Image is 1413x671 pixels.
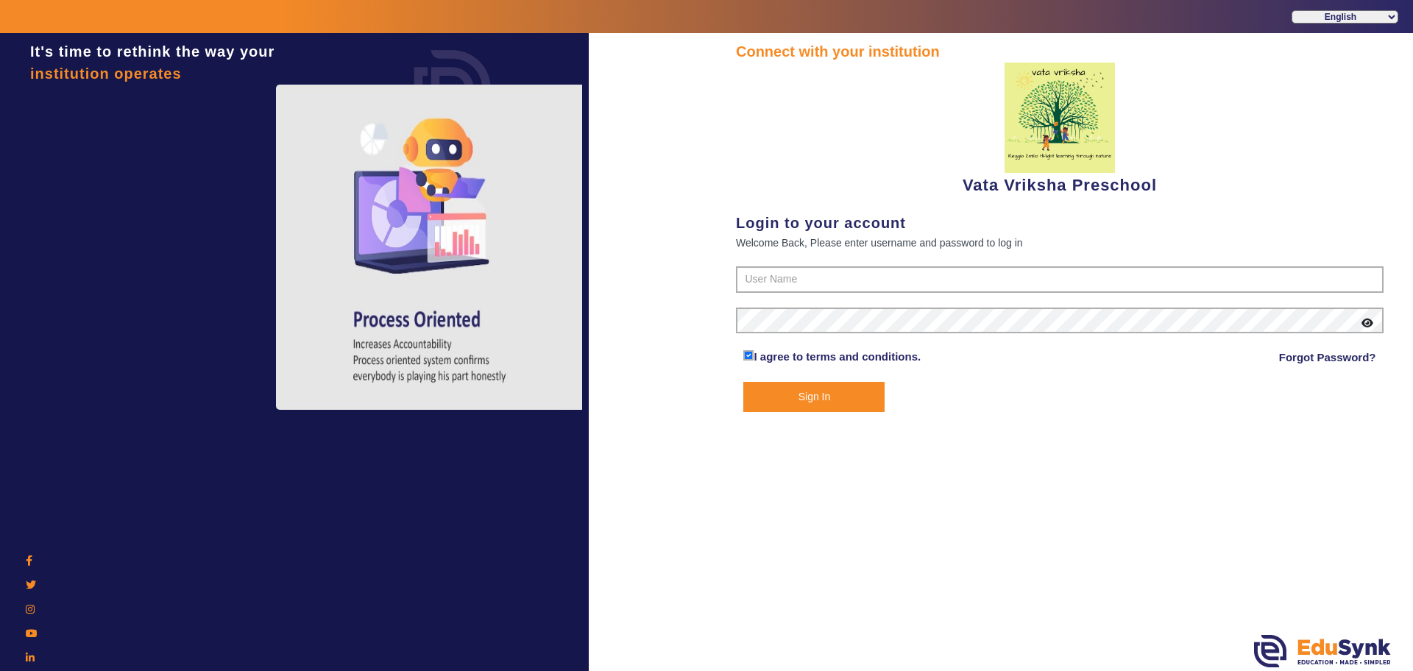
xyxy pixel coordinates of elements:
[736,266,1384,293] input: User Name
[30,65,182,82] span: institution operates
[736,63,1384,197] div: Vata Vriksha Preschool
[754,350,921,363] a: I agree to terms and conditions.
[30,43,275,60] span: It's time to rethink the way your
[1254,635,1391,667] img: edusynk.png
[736,40,1384,63] div: Connect with your institution
[1005,63,1115,173] img: 817d6453-c4a2-41f8-ac39-e8a470f27eea
[1279,349,1376,366] a: Forgot Password?
[736,234,1384,252] div: Welcome Back, Please enter username and password to log in
[743,382,885,412] button: Sign In
[736,212,1384,234] div: Login to your account
[276,85,585,410] img: login4.png
[397,33,508,143] img: login.png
